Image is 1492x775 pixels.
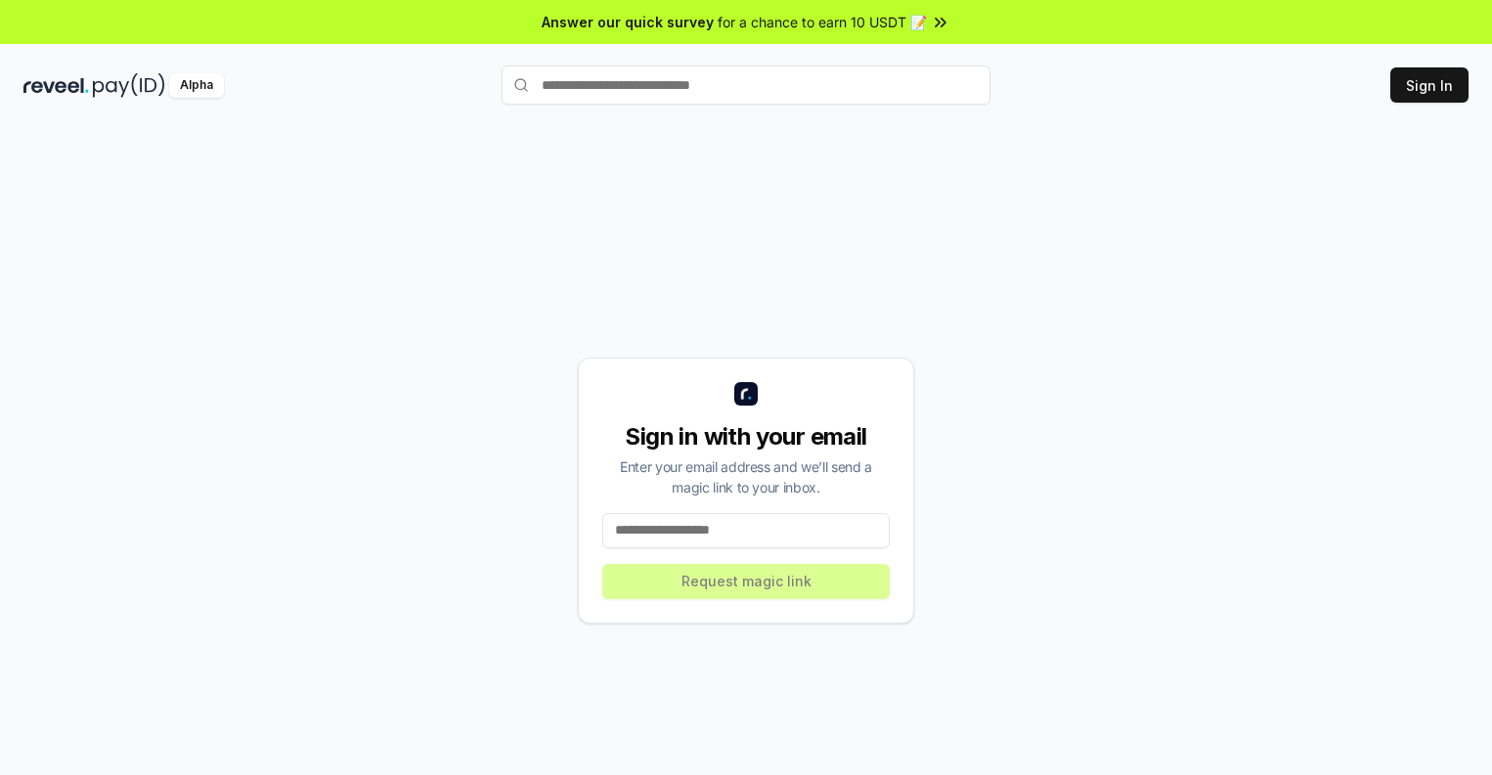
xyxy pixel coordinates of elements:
[602,456,890,497] div: Enter your email address and we’ll send a magic link to your inbox.
[1390,67,1469,103] button: Sign In
[718,12,927,32] span: for a chance to earn 10 USDT 📝
[542,12,714,32] span: Answer our quick survey
[734,382,758,406] img: logo_small
[169,73,224,98] div: Alpha
[23,73,89,98] img: reveel_dark
[93,73,165,98] img: pay_id
[602,421,890,452] div: Sign in with your email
